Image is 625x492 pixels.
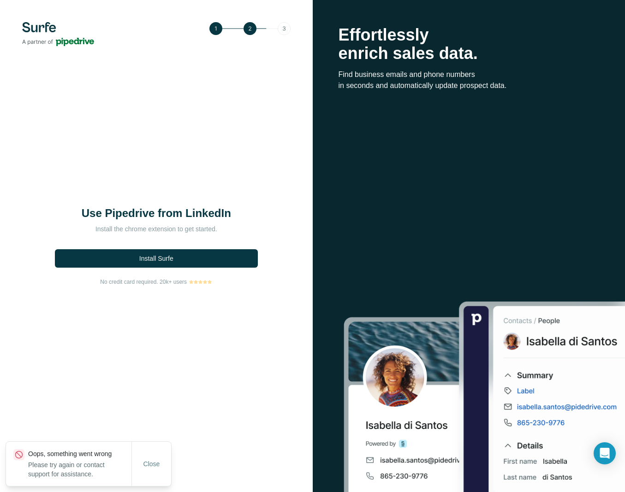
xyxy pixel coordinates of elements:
p: Install the chrome extension to get started. [64,224,249,234]
span: xTiles [44,12,60,20]
span: Inbox Panel [38,444,69,455]
span: Clip a selection (Select text first) [42,77,123,84]
img: Step 2 [209,22,291,35]
button: Clip a screenshot [27,103,168,117]
button: Clip a bookmark [27,59,168,73]
p: enrich sales data. [339,44,600,63]
button: Close [137,456,167,472]
p: Effortlessly [339,26,600,44]
button: Install Surfe [55,249,258,268]
span: Clip a block [42,92,72,99]
p: Please try again or contact support for assistance. [28,460,131,479]
button: Clip a selection (Select text first) [27,73,168,88]
p: Oops, something went wrong [28,449,131,458]
button: Clip a block [27,88,168,103]
span: Clip a screenshot [42,106,84,114]
span: Clip a bookmark [42,62,83,70]
h1: Use Pipedrive from LinkedIn [64,206,249,221]
p: Find business emails and phone numbers [339,69,600,80]
div: Destination [23,432,167,442]
span: Clear all and close [112,130,161,141]
span: No credit card required. 20k+ users [100,278,187,286]
span: Close [143,459,160,469]
p: in seconds and automatically update prospect data. [339,80,600,91]
div: Open Intercom Messenger [594,442,616,464]
img: Surfe Stock Photo - Selling good vibes [344,300,625,492]
span: Install Surfe [139,254,173,263]
img: Surfe's logo [22,22,94,46]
